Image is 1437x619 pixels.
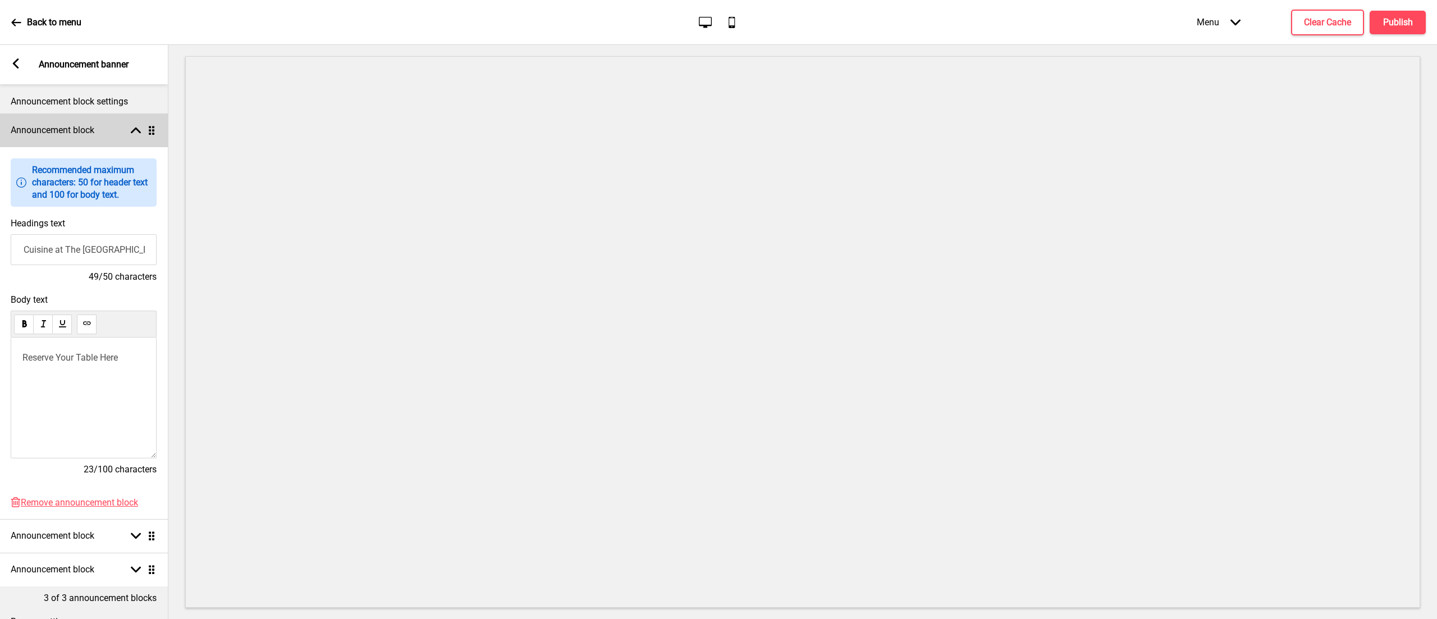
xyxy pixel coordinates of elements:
[1370,11,1426,34] button: Publish
[11,218,65,229] label: Headings text
[44,592,157,604] p: 3 of 3 announcement blocks
[52,315,72,334] button: underline
[11,124,94,136] h4: Announcement block
[14,315,34,334] button: bold
[84,464,157,475] span: 23/100 characters
[11,7,81,38] a: Back to menu
[11,271,157,283] h4: 49/50 characters
[21,497,138,508] span: Remove announcement block
[11,294,157,305] span: Body text
[11,563,94,576] h4: Announcement block
[22,352,118,363] span: Reserve Your Table Here
[1291,10,1364,35] button: Clear Cache
[11,95,157,108] p: Announcement block settings
[32,164,151,201] p: Recommended maximum characters: 50 for header text and 100 for body text.
[77,315,97,334] button: link
[1186,6,1252,39] div: Menu
[11,530,94,542] h4: Announcement block
[1304,16,1351,29] h4: Clear Cache
[27,16,81,29] p: Back to menu
[33,315,53,334] button: italic
[39,58,129,71] p: Announcement banner
[1383,16,1413,29] h4: Publish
